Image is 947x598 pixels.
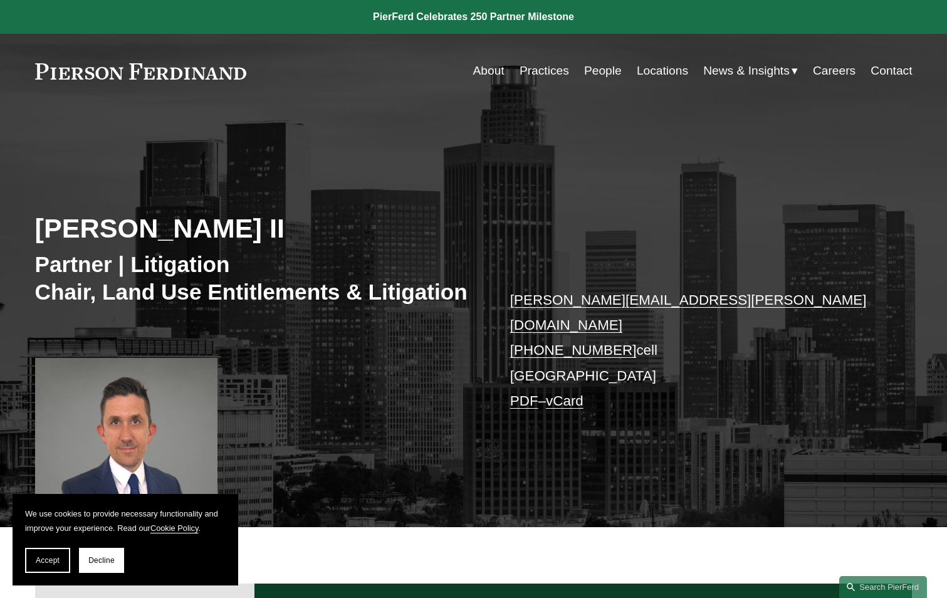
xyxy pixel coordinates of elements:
[510,288,876,414] p: cell [GEOGRAPHIC_DATA] –
[813,59,855,83] a: Careers
[584,59,622,83] a: People
[88,556,115,565] span: Decline
[35,212,474,244] h2: [PERSON_NAME] II
[510,393,538,409] a: PDF
[36,556,60,565] span: Accept
[703,60,790,82] span: News & Insights
[510,292,867,333] a: [PERSON_NAME][EMAIL_ADDRESS][PERSON_NAME][DOMAIN_NAME]
[839,576,927,598] a: Search this site
[150,523,199,533] a: Cookie Policy
[35,251,474,305] h3: Partner | Litigation Chair, Land Use Entitlements & Litigation
[520,59,569,83] a: Practices
[25,506,226,535] p: We use cookies to provide necessary functionality and improve your experience. Read our .
[473,59,505,83] a: About
[25,548,70,573] button: Accept
[510,342,637,358] a: [PHONE_NUMBER]
[871,59,912,83] a: Contact
[13,494,238,585] section: Cookie banner
[703,59,798,83] a: folder dropdown
[546,393,583,409] a: vCard
[79,548,124,573] button: Decline
[637,59,688,83] a: Locations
